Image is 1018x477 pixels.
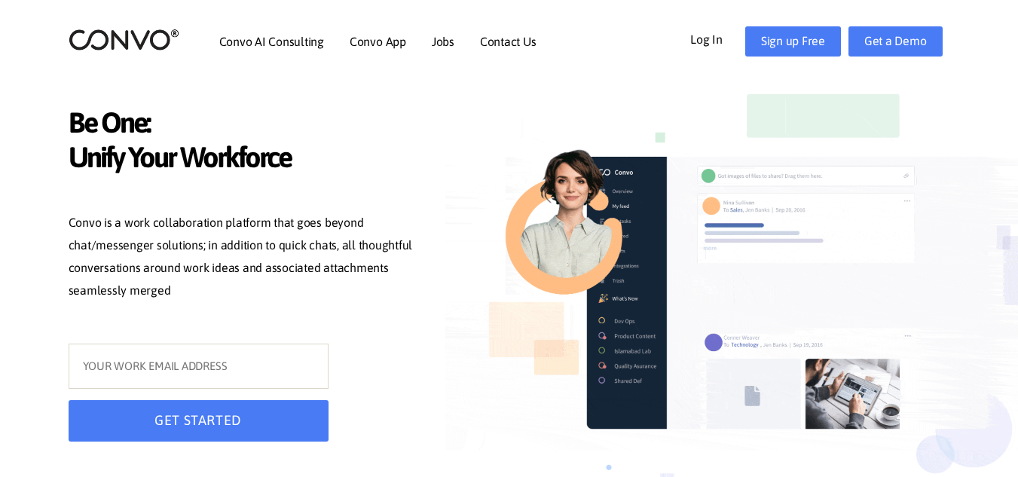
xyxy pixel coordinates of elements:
[69,344,329,389] input: YOUR WORK EMAIL ADDRESS
[219,35,324,47] a: Convo AI Consulting
[69,28,179,51] img: logo_2.png
[69,400,329,442] button: GET STARTED
[350,35,406,47] a: Convo App
[69,105,423,144] span: Be One:
[69,140,423,179] span: Unify Your Workforce
[432,35,454,47] a: Jobs
[480,35,537,47] a: Contact Us
[848,26,943,57] a: Get a Demo
[745,26,841,57] a: Sign up Free
[69,212,423,305] p: Convo is a work collaboration platform that goes beyond chat/messenger solutions; in addition to ...
[690,26,745,50] a: Log In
